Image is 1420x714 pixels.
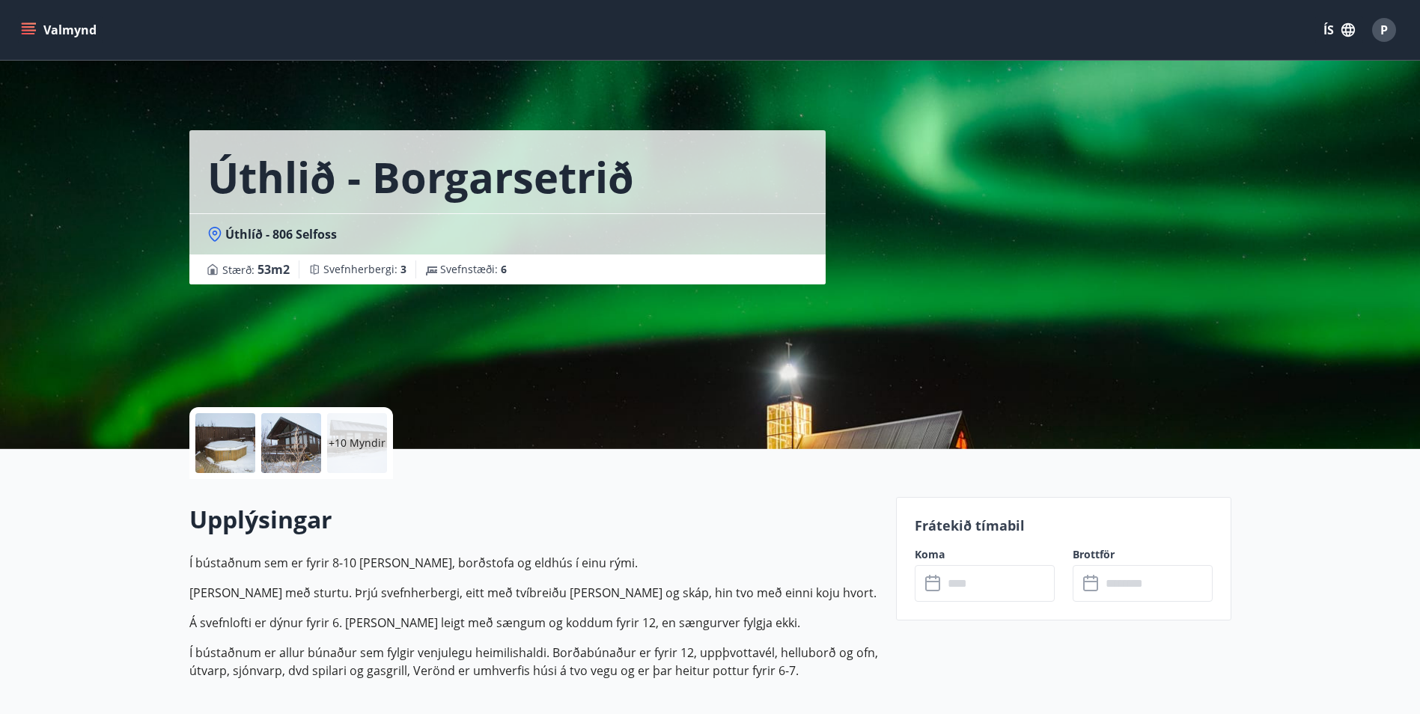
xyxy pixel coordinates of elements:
[1073,547,1213,562] label: Brottför
[189,644,878,680] p: Í bústaðnum er allur búnaður sem fylgir venjulegu heimilishaldi. Borðabúnaður er fyrir 12, uppþvo...
[501,262,507,276] span: 6
[189,554,878,572] p: Í bústaðnum sem er fyrir 8-10 [PERSON_NAME], borðstofa og eldhús í einu rými.
[1315,16,1363,43] button: ÍS
[323,262,406,277] span: Svefnherbergi :
[915,516,1213,535] p: Frátekið tímabil
[400,262,406,276] span: 3
[258,261,290,278] span: 53 m2
[189,584,878,602] p: [PERSON_NAME] með sturtu. Þrjú svefnherbergi, eitt með tvíbreiðu [PERSON_NAME] og skáp, hin tvo m...
[225,226,337,242] span: Úthlíð - 806 Selfoss
[915,547,1055,562] label: Koma
[189,503,878,536] h2: Upplýsingar
[18,16,103,43] button: menu
[207,148,634,205] h1: Úthlið - Borgarsetrið
[329,436,386,451] p: +10 Myndir
[222,260,290,278] span: Stærð :
[440,262,507,277] span: Svefnstæði :
[1380,22,1388,38] span: P
[1366,12,1402,48] button: P
[189,614,878,632] p: Á svefnlofti er dýnur fyrir 6. [PERSON_NAME] leigt með sængum og koddum fyrir 12, en sængurver fy...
